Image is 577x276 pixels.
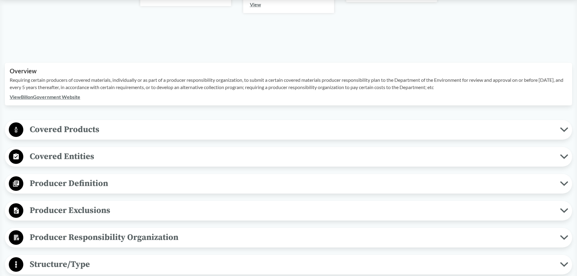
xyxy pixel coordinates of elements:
[7,203,570,218] button: Producer Exclusions
[23,231,560,244] span: Producer Responsibility Organization
[23,177,560,190] span: Producer Definition
[10,68,567,75] h2: Overview
[23,150,560,163] span: Covered Entities
[7,176,570,191] button: Producer Definition
[10,76,567,91] p: Requiring certain producers of covered materials, individually or as part of a producer responsib...
[7,230,570,245] button: Producer Responsibility Organization
[23,204,560,217] span: Producer Exclusions
[250,2,261,7] a: View
[7,149,570,165] button: Covered Entities
[10,94,80,100] a: ViewBillonGovernment Website
[7,257,570,272] button: Structure/Type
[23,123,560,136] span: Covered Products
[23,258,560,271] span: Structure/Type
[7,122,570,138] button: Covered Products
